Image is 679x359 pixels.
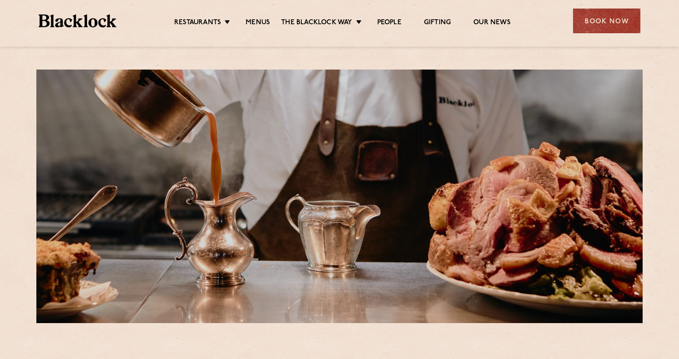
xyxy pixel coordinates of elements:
a: People [377,18,401,28]
a: Our News [473,18,511,28]
div: Book Now [573,9,640,33]
a: Menus [246,18,270,28]
a: The Blacklock Way [281,18,352,28]
img: BL_Textured_Logo-footer-cropped.svg [39,14,116,27]
a: Restaurants [174,18,221,28]
a: Gifting [424,18,451,28]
